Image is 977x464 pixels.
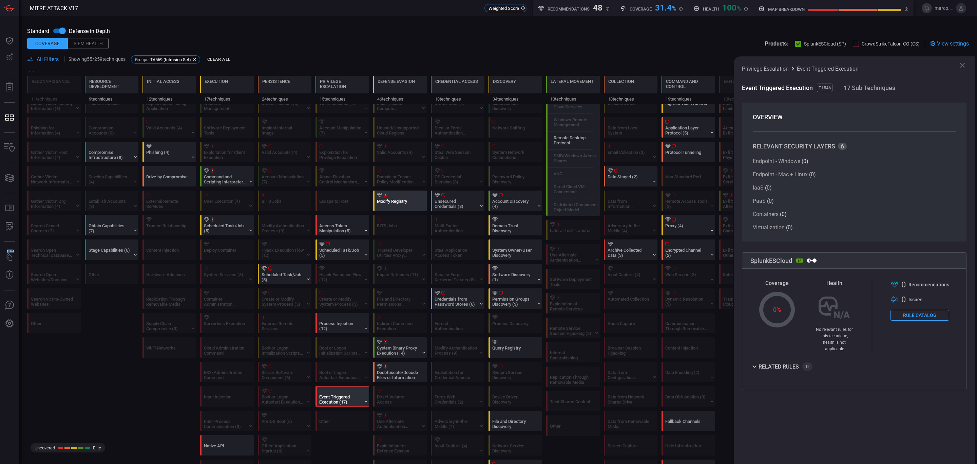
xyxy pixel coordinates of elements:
[753,158,800,164] span: Endpoint - Windows
[753,171,808,178] span: Endpoint - Mac + Linux
[853,40,920,47] button: CrowdStrikeFalcon-CO (CS)
[1,297,18,314] button: Ask Us A Question
[753,224,785,231] span: Virtualization
[258,76,311,104] div: TA0003: Persistence
[200,76,254,104] div: TA0002: Execution
[554,202,601,212] label: Distributed Component Object Model
[554,117,601,127] label: Windows Remote Management
[662,142,715,162] div: T1572: Protocol Tunneling
[809,171,816,178] span: ( 0 )
[492,272,535,282] div: Software Discovery (1)
[315,386,369,407] div: T1546: Event Triggered Execution (Not covered)
[146,150,189,160] div: Phishing (4)
[548,132,601,148] div: T1021.001: Remote Desktop Protocol
[378,79,415,84] div: Defense Evasion
[315,76,369,104] div: TA0004: Privilege Escalation
[753,143,835,150] span: RELEVANT SECURITY LAYERS
[665,248,708,258] div: Encrypted Channel (2)
[319,321,362,331] div: Process Injection (12)
[150,57,191,62] span: TA569 (Intrusion Set)
[262,79,290,84] div: Persistence
[546,76,600,104] div: TA0008: Lateral Movement
[32,79,70,84] div: Reconnaissance
[431,93,484,104] div: 18 techniques
[935,5,953,11] span: marco.[PERSON_NAME]
[1,249,18,265] button: Wingman
[431,191,484,211] div: T1552: Unsecured Credentials
[724,79,752,84] div: Exfiltration
[901,280,906,289] span: 0
[431,288,484,309] div: T1555: Credentials from Password Stores
[315,313,369,333] div: T1055: Process Injection (Not covered)
[768,7,805,12] h5: map breakdown
[315,239,369,260] div: T1053: Scheduled Task/Job
[146,174,189,184] div: Drive-by Compromise
[554,135,601,145] label: Remote Desktop Protocol
[802,362,812,371] div: 0
[604,76,657,104] div: TA0009: Collection
[665,150,708,160] div: Protocol Tunneling
[662,93,715,104] div: 19 techniques
[1,267,18,283] button: Threat Intelligence
[753,113,956,121] h3: OVERVIEW
[131,55,200,64] div: Groups:TA569 (Intrusion Set)
[862,41,920,47] span: CrowdStrikeFalcon-CO (CS)
[765,184,772,191] span: ( 0 )
[795,40,846,47] button: SplunkESCloud (SP)
[666,79,711,89] div: Command and Control
[719,76,773,104] div: TA0010: Exfiltration
[593,3,602,11] div: 48
[742,66,789,72] span: Privilege Escalation
[665,101,708,111] div: Ingress Tool Transfer
[262,272,304,282] div: Scheduled Task/Job (5)
[435,199,477,209] div: Unsecured Credentials (8)
[665,125,708,136] div: Application Layer Protocol (5)
[608,79,634,84] div: Collection
[315,93,369,104] div: 15 techniques
[703,6,719,12] h5: Health
[722,3,741,11] div: 100
[27,76,81,104] div: TA0043: Reconnaissance (Not covered)
[753,198,766,204] span: PaaS
[937,40,969,47] span: View settings
[492,297,535,307] div: Permission Groups Discovery (3)
[608,174,650,184] div: Data Staged (2)
[780,211,787,217] span: ( 0 )
[742,252,966,269] div: SplunkESCloud
[492,419,535,429] div: File and Directory Discovery
[548,150,601,166] div: T1021.002: SMB/Windows Admin Shares (Not covered)
[27,38,68,49] div: Coverage
[662,239,715,260] div: T1573: Encrypted Channel
[672,5,676,12] span: %
[826,280,842,286] span: Health
[200,435,254,456] div: T1106: Native API (Not covered)
[319,223,362,233] div: Access Token Manipulation (5)
[89,248,131,258] div: Stage Capabilities (6)
[206,54,232,65] button: Clear All
[548,101,601,112] div: T1021.007: Cloud Services (Not covered)
[1,170,18,186] button: Cards
[662,76,715,104] div: TA0011: Command and Control
[1,79,18,95] button: Reports
[27,93,81,104] div: 11 techniques
[796,258,803,263] div: SP
[786,224,793,231] span: ( 0 )
[551,79,594,84] div: Lateral Movement
[319,248,362,258] div: Scheduled Task/Job (5)
[759,292,795,327] div: 0 %
[736,5,741,12] span: %
[488,264,542,284] div: T1518: Software Discovery
[492,248,535,258] div: System Owner/User Discovery
[742,84,814,91] span: Event Triggered Execution
[802,158,808,164] span: ( 0 )
[484,4,526,12] div: Weighted Score
[373,93,427,104] div: 46 techniques
[554,171,562,176] label: VNC
[662,215,715,235] div: T1090: Proxy
[767,198,774,204] span: ( 0 )
[135,57,149,62] span: Groups :
[488,239,542,260] div: T1033: System Owner/User Discovery
[377,370,419,380] div: Deobfuscate/Decode Files or Information
[488,288,542,309] div: T1069: Permission Groups Discovery
[142,166,196,186] div: T1189: Drive-by Compromise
